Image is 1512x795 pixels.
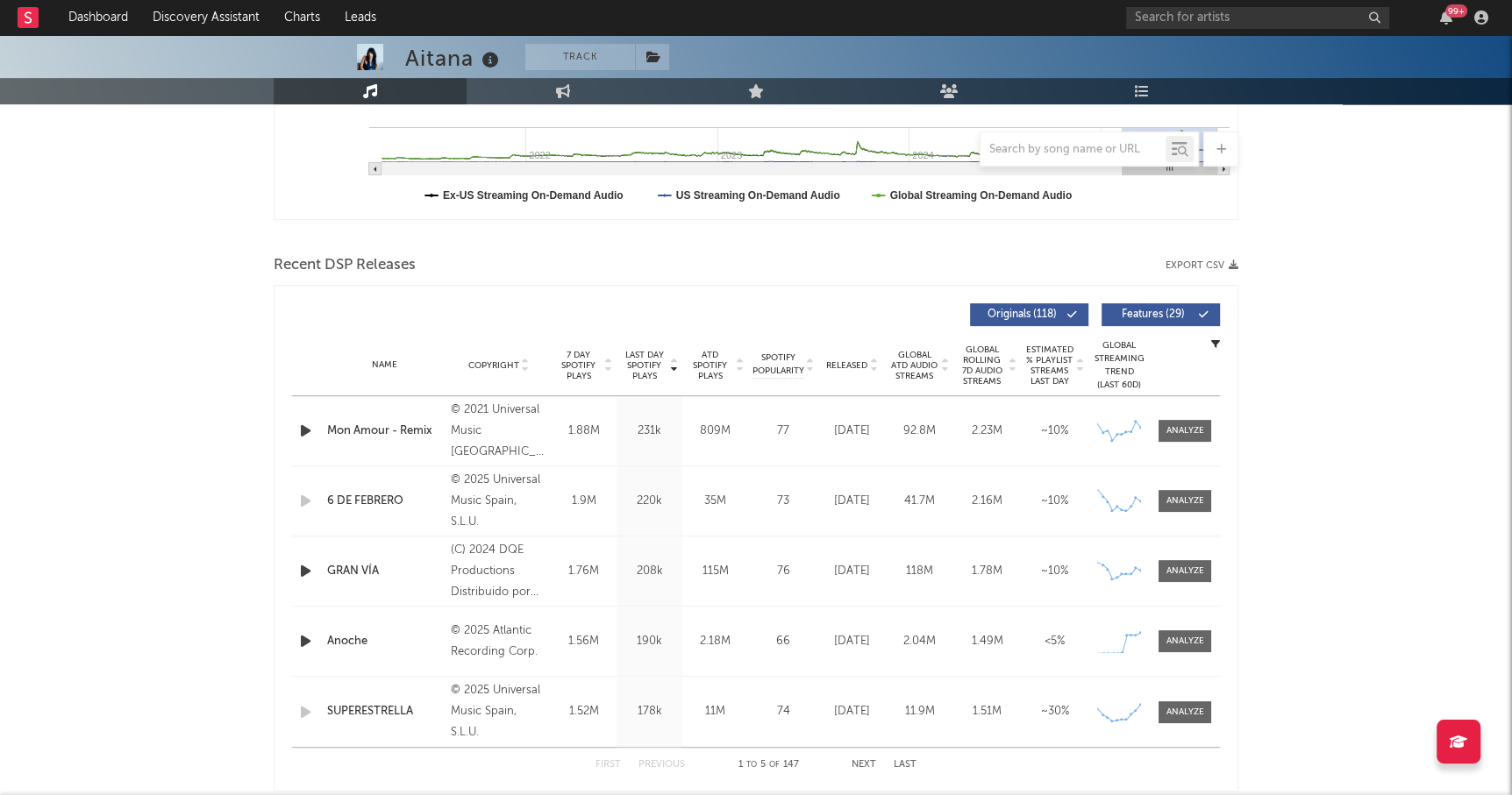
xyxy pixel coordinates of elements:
[555,703,612,720] div: 1.52M
[327,358,442,372] div: Name
[555,493,612,510] div: 1.9M
[746,761,757,769] span: to
[327,422,442,440] a: Mon Amour - Remix
[327,633,442,650] a: Anoche
[823,703,881,720] div: [DATE]
[890,563,949,580] div: 118M
[1025,344,1073,387] span: Estimated % Playlist Streams Last Day
[451,680,546,743] div: © 2025 Universal Music Spain, S.L.U.
[621,563,678,580] div: 208k
[451,540,546,603] div: (C) 2024 DQE Productions Distribuido por RIMAS Entertainment
[451,621,546,663] div: © 2025 Atlantic Recording Corp.
[687,422,744,440] div: 809M
[451,470,546,533] div: © 2025 Universal Music Spain, S.L.U.
[1025,563,1084,580] div: ~ 10 %
[1093,339,1145,392] div: Global Streaming Trend (Last 60D)
[525,44,635,70] button: Track
[958,344,1006,387] span: Global Rolling 7D Audio Streams
[467,360,518,371] span: Copyright
[1440,11,1452,25] button: 99+
[826,360,867,371] span: Released
[274,255,416,276] span: Recent DSP Releases
[405,44,503,73] div: Aitana
[621,350,667,381] span: Last Day Spotify Plays
[555,633,612,650] div: 1.56M
[1102,303,1220,326] button: Features(29)
[451,400,546,463] div: © 2021 Universal Music [GEOGRAPHIC_DATA], S.L.U. / Voltereta Records, S.L.
[823,563,881,580] div: [DATE]
[981,309,1062,320] span: Originals ( 118 )
[981,143,1166,157] input: Search by song name or URL
[890,422,949,440] div: 92.8M
[327,493,442,510] a: 6 DE FEBRERO
[752,633,814,650] div: 66
[890,189,1073,202] text: Global Streaming On-Demand Audio
[1025,633,1084,650] div: <5%
[752,493,814,510] div: 73
[890,350,938,381] span: Global ATD Audio Streams
[970,303,1088,326] button: Originals(118)
[890,493,949,510] div: 41.7M
[958,563,1016,580] div: 1.78M
[958,703,1016,720] div: 1.51M
[1113,309,1194,320] span: Features ( 29 )
[1025,703,1084,720] div: ~ 30 %
[852,760,876,770] button: Next
[1445,4,1467,18] div: 99 +
[687,493,744,510] div: 35M
[687,563,744,580] div: 115M
[894,760,916,770] button: Last
[823,633,881,650] div: [DATE]
[621,493,678,510] div: 220k
[638,760,685,770] button: Previous
[676,189,840,202] text: US Streaming On-Demand Audio
[621,422,678,440] div: 231k
[1025,493,1084,510] div: ~ 10 %
[443,189,624,202] text: Ex-US Streaming On-Demand Audio
[555,563,612,580] div: 1.76M
[890,703,949,720] div: 11.9M
[555,350,602,381] span: 7 Day Spotify Plays
[752,703,814,720] div: 74
[958,493,1016,510] div: 2.16M
[958,422,1016,440] div: 2.23M
[687,703,744,720] div: 11M
[752,422,814,440] div: 77
[890,633,949,650] div: 2.04M
[823,493,881,510] div: [DATE]
[327,703,442,720] a: SUPERESTRELLA
[621,703,678,720] div: 178k
[555,422,612,440] div: 1.88M
[687,350,733,381] span: ATD Spotify Plays
[327,563,442,580] a: GRAN VÍA
[752,351,804,378] span: Spotify Popularity
[752,563,814,580] div: 76
[596,760,621,770] button: First
[720,755,817,776] div: 1 5 147
[823,422,881,440] div: [DATE]
[1166,260,1238,271] button: Export CSV
[1126,7,1389,29] input: Search for artists
[958,633,1016,650] div: 1.49M
[1025,422,1084,440] div: ~ 10 %
[769,761,780,769] span: of
[621,633,678,650] div: 190k
[687,633,744,650] div: 2.18M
